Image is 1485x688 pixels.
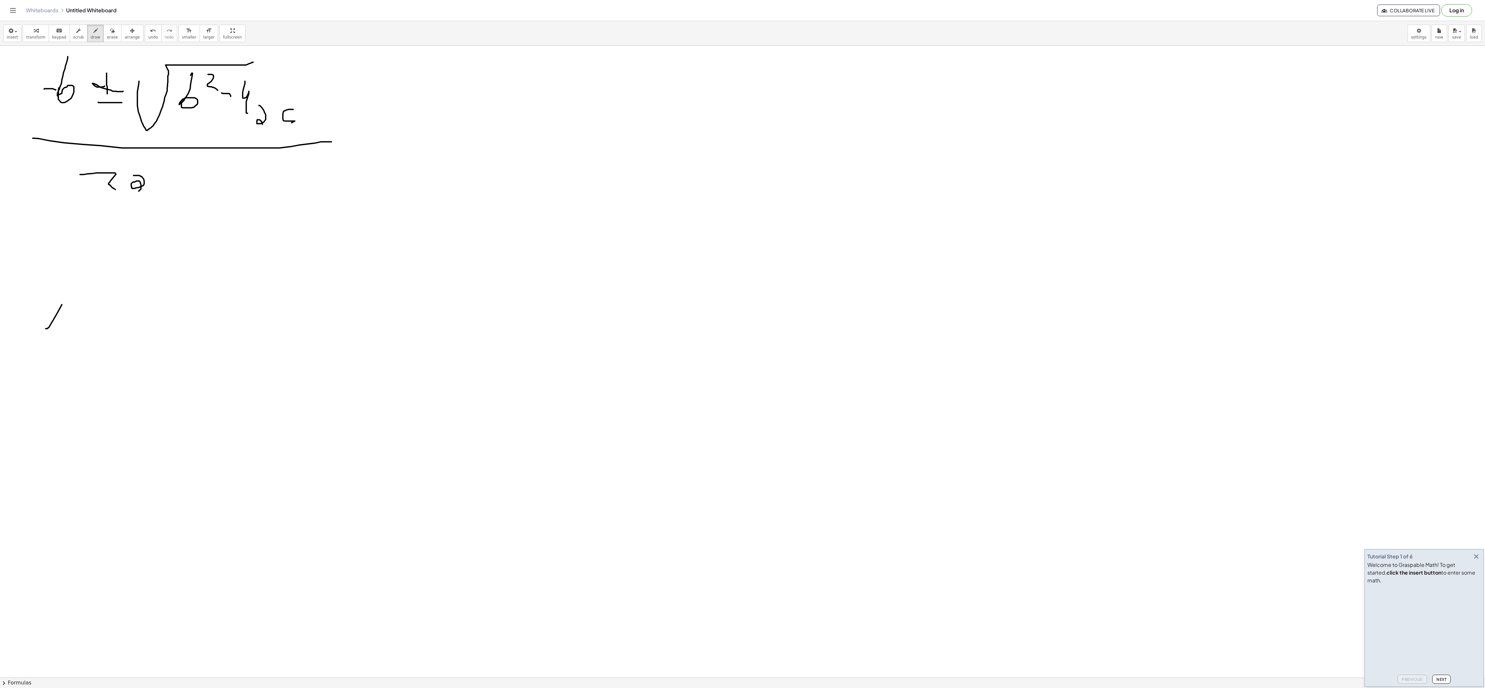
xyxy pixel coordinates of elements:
[161,25,177,42] button: redoredo
[8,5,18,16] button: Toggle navigation
[26,7,58,14] a: Whiteboards
[73,35,84,40] span: scrub
[1470,35,1478,40] span: load
[52,35,66,40] span: keypad
[125,35,140,40] span: arrange
[1367,553,1413,560] div: Tutorial Step 1 of 6
[49,25,70,42] button: keyboardkeypad
[103,25,121,42] button: erase
[1377,5,1440,16] button: Collaborate Live
[121,25,144,42] button: arrange
[206,27,212,35] i: format_size
[3,25,21,42] button: insert
[26,35,45,40] span: transform
[1441,4,1472,17] button: Log in
[1408,25,1430,42] button: settings
[56,27,62,35] i: keyboard
[7,35,18,40] span: insert
[1432,25,1447,42] button: new
[200,25,218,42] button: format_sizelarger
[1452,35,1461,40] span: save
[1387,569,1441,576] b: click the insert button
[1436,677,1446,682] span: Next
[1448,25,1465,42] button: save
[107,35,118,40] span: erase
[23,25,49,42] button: transform
[219,25,245,42] button: fullscreen
[178,25,200,42] button: format_sizesmaller
[1411,35,1427,40] span: settings
[223,35,242,40] span: fullscreen
[91,35,100,40] span: draw
[203,35,214,40] span: larger
[87,25,104,42] button: draw
[1435,35,1443,40] span: new
[166,27,172,35] i: redo
[1466,25,1482,42] button: load
[148,35,158,40] span: undo
[1367,561,1481,584] div: Welcome to Graspable Math! To get started, to enter some math.
[1432,675,1451,684] button: Next
[150,27,156,35] i: undo
[182,35,196,40] span: smaller
[1383,7,1434,13] span: Collaborate Live
[145,25,162,42] button: undoundo
[186,27,192,35] i: format_size
[165,35,174,40] span: redo
[70,25,87,42] button: scrub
